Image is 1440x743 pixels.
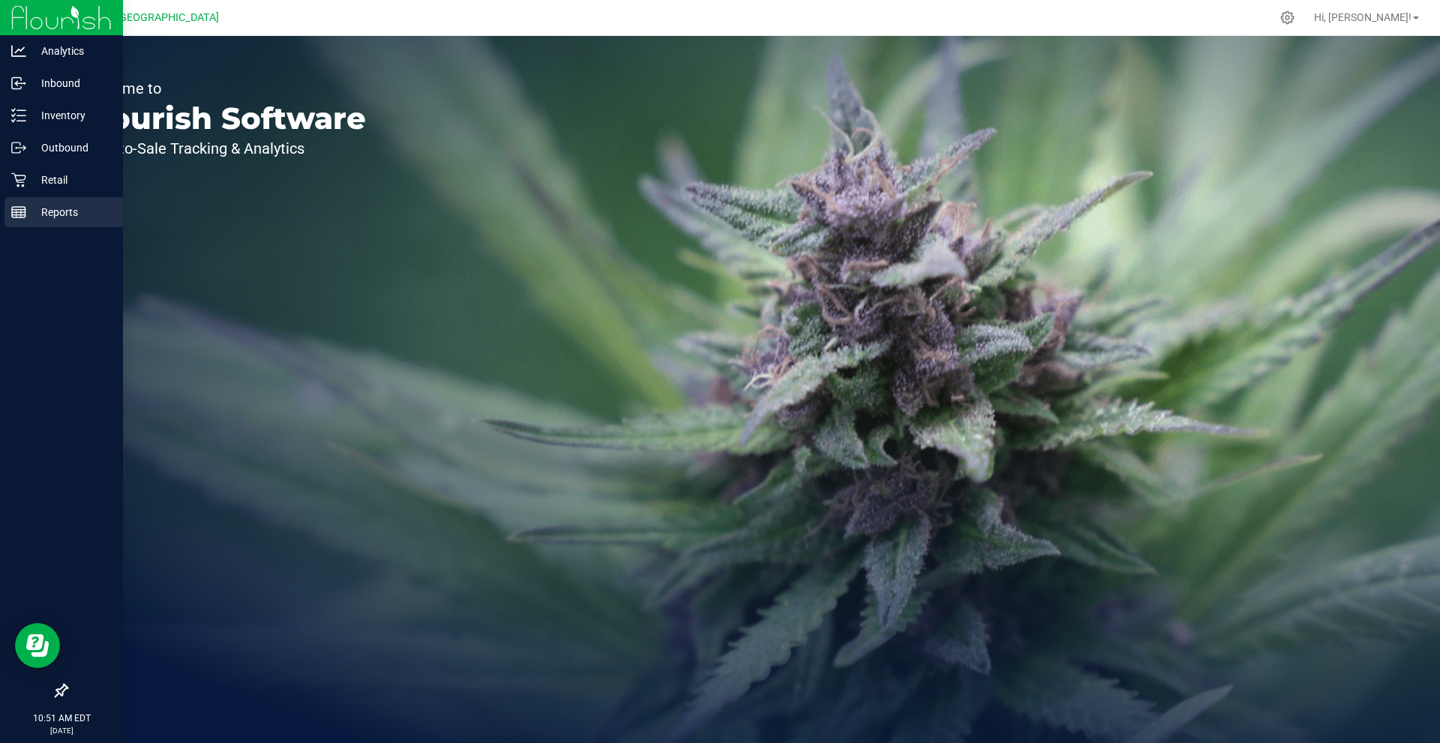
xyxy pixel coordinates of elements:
p: Inventory [26,106,116,124]
inline-svg: Inbound [11,76,26,91]
iframe: Resource center [15,623,60,668]
p: Flourish Software [81,103,366,133]
span: GA2 - [GEOGRAPHIC_DATA] [87,11,219,24]
span: Hi, [PERSON_NAME]! [1314,11,1411,23]
p: 10:51 AM EDT [7,712,116,725]
div: Manage settings [1278,10,1297,25]
p: Reports [26,203,116,221]
p: Welcome to [81,81,366,96]
inline-svg: Retail [11,172,26,187]
inline-svg: Inventory [11,108,26,123]
p: Inbound [26,74,116,92]
p: Outbound [26,139,116,157]
p: [DATE] [7,725,116,736]
inline-svg: Reports [11,205,26,220]
inline-svg: Analytics [11,43,26,58]
inline-svg: Outbound [11,140,26,155]
p: Retail [26,171,116,189]
p: Seed-to-Sale Tracking & Analytics [81,141,366,156]
p: Analytics [26,42,116,60]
